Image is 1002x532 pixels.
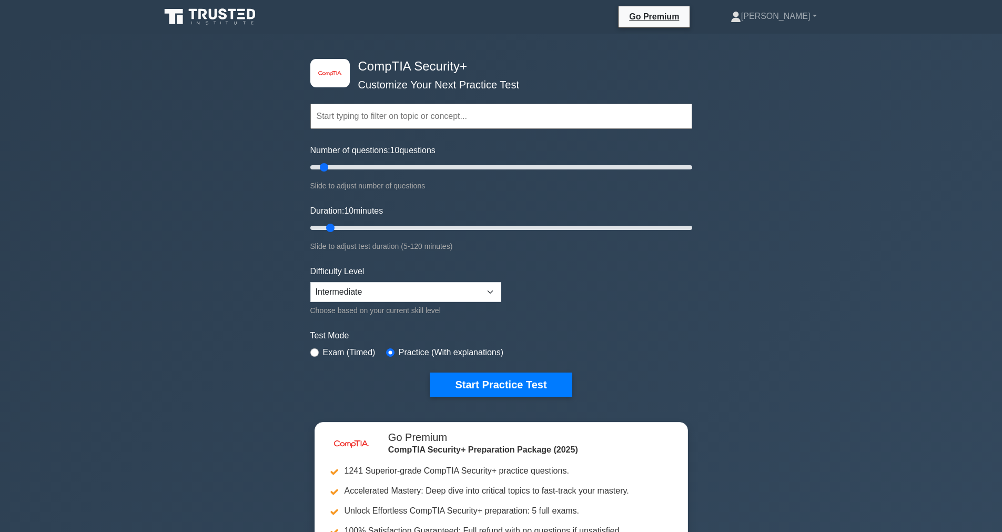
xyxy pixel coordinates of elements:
a: [PERSON_NAME] [705,6,842,27]
a: Go Premium [623,10,685,23]
label: Test Mode [310,329,692,342]
label: Difficulty Level [310,265,365,278]
button: Start Practice Test [430,373,572,397]
h4: CompTIA Security+ [354,59,641,74]
div: Choose based on your current skill level [310,304,501,317]
label: Duration: minutes [310,205,383,217]
input: Start typing to filter on topic or concept... [310,104,692,129]
label: Practice (With explanations) [399,346,503,359]
span: 10 [344,206,353,215]
div: Slide to adjust number of questions [310,179,692,192]
span: 10 [390,146,400,155]
div: Slide to adjust test duration (5-120 minutes) [310,240,692,253]
label: Number of questions: questions [310,144,436,157]
label: Exam (Timed) [323,346,376,359]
